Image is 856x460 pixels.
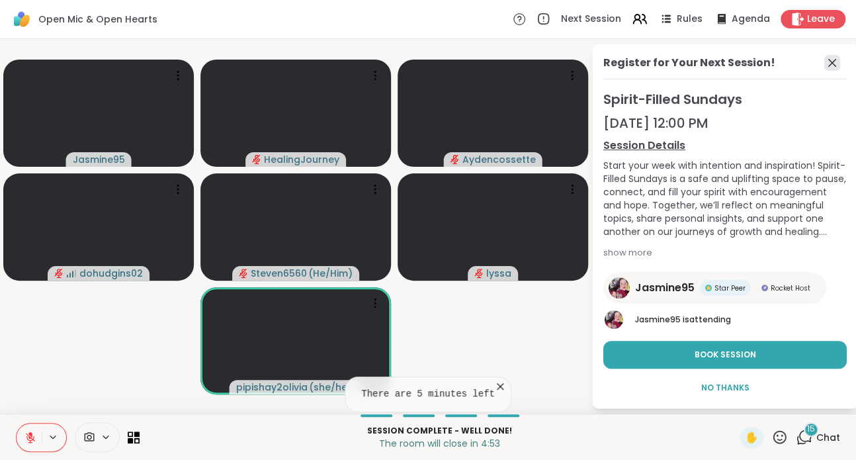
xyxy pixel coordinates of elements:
[73,153,125,166] span: Jasmine95
[816,431,840,444] span: Chat
[54,269,64,278] span: audio-muted
[771,283,810,293] span: Rocket Host
[236,381,308,394] span: pipishay2olivia
[474,269,484,278] span: audio-muted
[38,13,157,26] span: Open Mic & Open Hearts
[603,90,847,109] span: Spirit-Filled Sundays
[695,349,756,361] span: Book Session
[11,8,33,30] img: ShareWell Logomark
[308,267,353,280] span: ( He/Him )
[745,430,758,445] span: ✋
[264,153,339,166] span: HealingJourney
[714,283,746,293] span: Star Peer
[603,341,847,369] button: Book Session
[239,269,248,278] span: audio-muted
[361,388,495,401] pre: There are 5 minutes left
[603,272,826,304] a: Jasmine95Jasmine95Star PeerStar PeerRocket HostRocket Host
[251,267,307,280] span: Steven6560
[561,13,621,26] span: Next Session
[603,246,847,259] div: show more
[603,159,847,238] div: Start your week with intention and inspiration! Spirit-Filled Sundays is a safe and uplifting spa...
[148,425,732,437] p: Session Complete - well done!
[807,13,835,26] span: Leave
[252,155,261,164] span: audio-muted
[761,285,768,291] img: Rocket Host
[309,381,356,394] span: ( she/her )
[677,13,703,26] span: Rules
[462,153,536,166] span: Aydencossette
[807,424,815,435] span: 15
[603,374,847,402] button: No Thanks
[705,285,712,291] img: Star Peer
[486,267,511,280] span: lyssa
[450,155,460,164] span: audio-muted
[79,267,143,280] span: dohudgins02
[603,114,847,132] div: [DATE] 12:00 PM
[605,310,623,329] img: Jasmine95
[701,382,749,394] span: No Thanks
[635,314,681,325] span: Jasmine95
[609,277,630,299] img: Jasmine95
[635,314,847,326] p: is attending
[148,437,732,450] p: The room will close in 4:53
[603,55,775,71] div: Register for Your Next Session!
[635,280,695,296] span: Jasmine95
[732,13,770,26] span: Agenda
[603,138,847,154] a: Session Details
